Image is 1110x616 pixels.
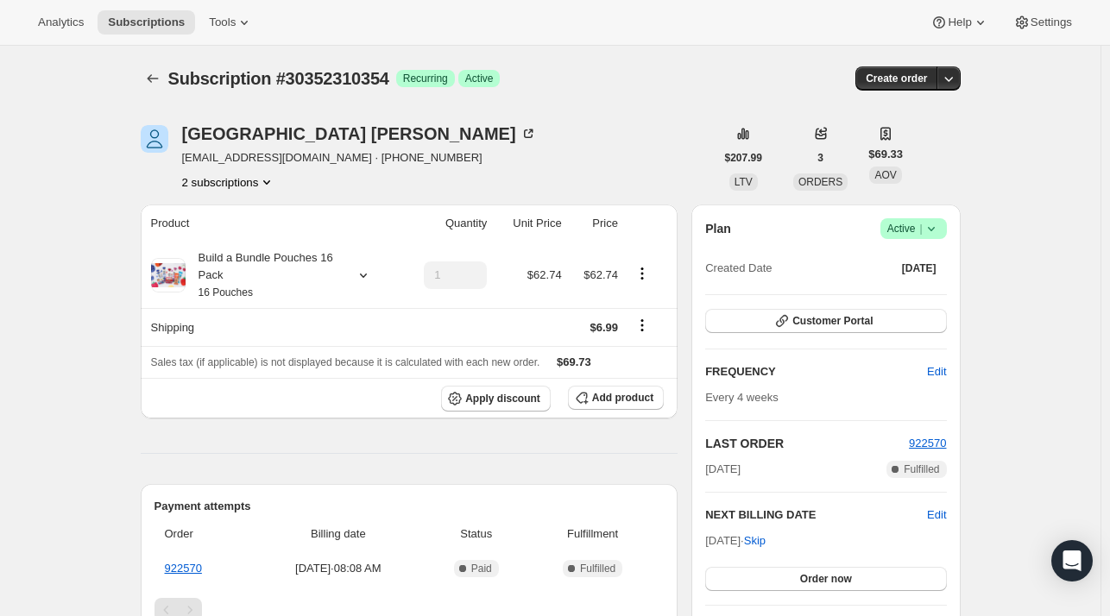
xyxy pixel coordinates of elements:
span: Sydney DeLaurentis [141,125,168,153]
small: 16 Pouches [199,286,253,299]
span: Create order [866,72,927,85]
span: [DATE] · [705,534,766,547]
h2: LAST ORDER [705,435,909,452]
a: 922570 [909,437,946,449]
h2: FREQUENCY [705,363,927,380]
span: Skip [744,532,766,550]
th: Quantity [400,204,492,242]
span: $69.73 [557,355,591,368]
span: [DATE] [902,261,937,275]
button: $207.99 [715,146,773,170]
th: Product [141,204,400,242]
span: $62.74 [583,268,618,281]
span: Active [887,220,940,237]
span: Created Date [705,260,772,277]
span: Every 4 weeks [705,391,779,404]
button: Order now [705,567,946,591]
span: Sales tax (if applicable) is not displayed because it is calculated with each new order. [151,356,540,368]
span: $69.33 [868,146,903,163]
a: 922570 [165,562,202,575]
span: Help [948,16,971,29]
h2: Payment attempts [155,498,665,515]
span: Order now [800,572,852,586]
div: Open Intercom Messenger [1051,540,1093,581]
button: Tools [199,10,263,35]
span: $62.74 [527,268,562,281]
span: [DATE] [705,461,741,478]
span: Billing date [255,525,420,543]
span: Subscriptions [108,16,185,29]
span: Analytics [38,16,84,29]
button: Help [920,10,999,35]
button: Subscriptions [141,66,165,91]
span: Settings [1031,16,1072,29]
span: AOV [874,169,896,181]
span: [DATE] · 08:08 AM [255,560,420,577]
h2: NEXT BILLING DATE [705,506,927,524]
button: Apply discount [441,386,551,412]
span: Active [465,72,494,85]
span: ORDERS [798,176,842,188]
span: Recurring [403,72,448,85]
button: Subscriptions [98,10,195,35]
span: 3 [817,151,823,165]
span: Subscription #30352310354 [168,69,389,88]
th: Shipping [141,308,400,346]
span: $6.99 [590,321,618,334]
div: [GEOGRAPHIC_DATA] [PERSON_NAME] [182,125,537,142]
span: Add product [592,391,653,405]
button: [DATE] [892,256,947,280]
h2: Plan [705,220,731,237]
button: Analytics [28,10,94,35]
th: Unit Price [492,204,566,242]
button: Edit [927,506,946,524]
button: Skip [734,527,776,555]
span: Apply discount [465,392,540,405]
button: Product actions [628,264,656,283]
span: Status [431,525,521,543]
span: [EMAIL_ADDRESS][DOMAIN_NAME] · [PHONE_NUMBER] [182,149,537,167]
button: Add product [568,386,664,410]
th: Order [155,515,251,553]
button: Settings [1003,10,1082,35]
button: Shipping actions [628,316,656,335]
span: Customer Portal [792,314,873,328]
span: LTV [735,176,753,188]
span: Fulfilled [580,562,615,575]
th: Price [567,204,623,242]
button: Customer Portal [705,309,946,333]
span: Tools [209,16,236,29]
button: Create order [855,66,937,91]
span: Edit [927,363,946,380]
span: $207.99 [725,151,762,165]
div: Build a Bundle Pouches 16 Pack [186,249,341,301]
button: Edit [917,358,956,386]
span: Fulfilled [904,462,939,476]
span: Fulfillment [532,525,653,543]
span: Paid [471,562,492,575]
span: | [919,222,922,236]
button: Product actions [182,173,276,191]
button: 3 [807,146,834,170]
button: 922570 [909,435,946,452]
